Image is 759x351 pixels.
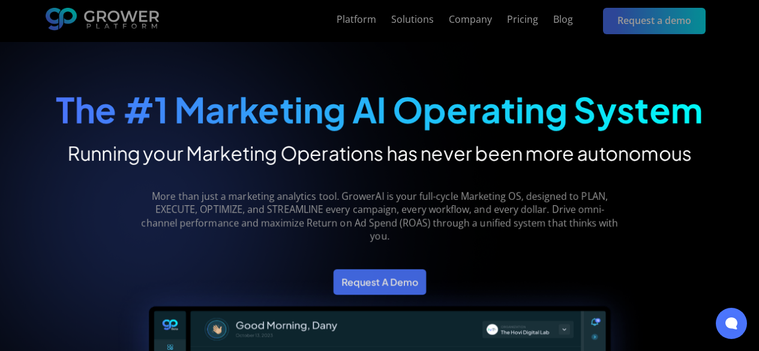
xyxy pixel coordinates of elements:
strong: The #1 Marketing AI Operating System [56,87,703,131]
a: Platform [337,13,376,27]
a: Request a demo [603,8,706,34]
div: Blog [553,14,573,25]
a: home [46,8,160,34]
a: Solutions [391,13,434,27]
a: Blog [553,13,573,27]
div: Platform [337,14,376,25]
div: Solutions [391,14,434,25]
div: Company [449,14,492,25]
a: Company [449,13,492,27]
p: More than just a marketing analytics tool. GrowerAI is your full-cycle Marketing OS, designed to ... [139,190,619,243]
h2: Running your Marketing Operations has never been more autonomous [56,140,703,164]
a: Pricing [507,13,538,27]
div: Pricing [507,14,538,25]
a: Request A Demo [333,269,426,295]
